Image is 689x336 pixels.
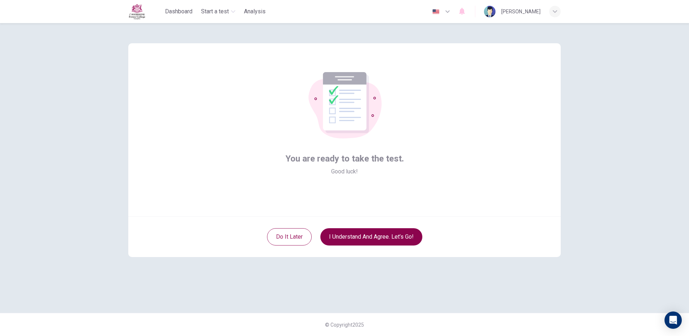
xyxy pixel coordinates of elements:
span: Analysis [244,7,266,16]
span: Dashboard [165,7,192,16]
img: Fettes logo [128,4,146,19]
span: Good luck! [331,167,358,176]
a: Fettes logo [128,4,162,19]
button: Analysis [241,5,268,18]
button: I understand and agree. Let’s go! [320,228,422,246]
button: Dashboard [162,5,195,18]
button: Start a test [198,5,238,18]
div: Open Intercom Messenger [664,311,682,329]
div: [PERSON_NAME] [501,7,541,16]
img: en [431,9,440,14]
span: You are ready to take the test. [285,153,404,164]
span: Start a test [201,7,229,16]
button: Do it later [267,228,312,246]
img: Profile picture [484,6,495,17]
span: © Copyright 2025 [325,322,364,328]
